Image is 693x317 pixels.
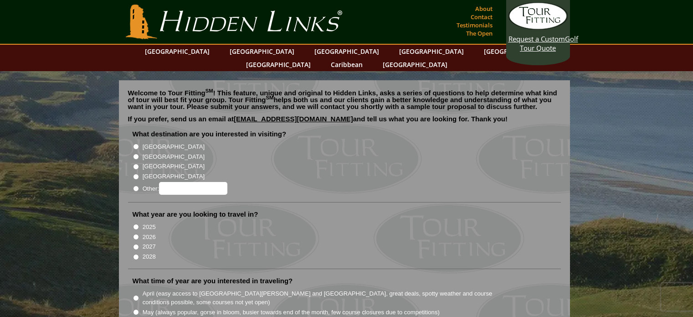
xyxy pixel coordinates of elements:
[326,58,367,71] a: Caribbean
[133,130,287,139] label: What destination are you interested in visiting?
[473,2,495,15] a: About
[205,88,213,94] sup: SM
[143,242,156,251] label: 2027
[143,289,509,307] label: April (easy access to [GEOGRAPHIC_DATA][PERSON_NAME] and [GEOGRAPHIC_DATA], great deals, spotty w...
[143,172,205,181] label: [GEOGRAPHIC_DATA]
[143,142,205,151] label: [GEOGRAPHIC_DATA]
[143,252,156,261] label: 2028
[143,308,440,317] label: May (always popular, gorse in bloom, busier towards end of the month, few course closures due to ...
[143,233,156,242] label: 2026
[241,58,315,71] a: [GEOGRAPHIC_DATA]
[234,115,353,123] a: [EMAIL_ADDRESS][DOMAIN_NAME]
[133,276,293,286] label: What time of year are you interested in traveling?
[479,45,553,58] a: [GEOGRAPHIC_DATA]
[133,210,258,219] label: What year are you looking to travel in?
[159,182,227,195] input: Other:
[310,45,384,58] a: [GEOGRAPHIC_DATA]
[454,19,495,31] a: Testimonials
[128,115,561,129] p: If you prefer, send us an email at and tell us what you are looking for. Thank you!
[508,2,568,52] a: Request a CustomGolf Tour Quote
[140,45,214,58] a: [GEOGRAPHIC_DATA]
[143,182,227,195] label: Other:
[464,27,495,40] a: The Open
[468,10,495,23] a: Contact
[225,45,299,58] a: [GEOGRAPHIC_DATA]
[378,58,452,71] a: [GEOGRAPHIC_DATA]
[143,223,156,232] label: 2025
[508,34,565,43] span: Request a Custom
[128,89,561,110] p: Welcome to Tour Fitting ! This feature, unique and original to Hidden Links, asks a series of que...
[143,162,205,171] label: [GEOGRAPHIC_DATA]
[266,95,274,100] sup: SM
[395,45,468,58] a: [GEOGRAPHIC_DATA]
[143,152,205,161] label: [GEOGRAPHIC_DATA]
